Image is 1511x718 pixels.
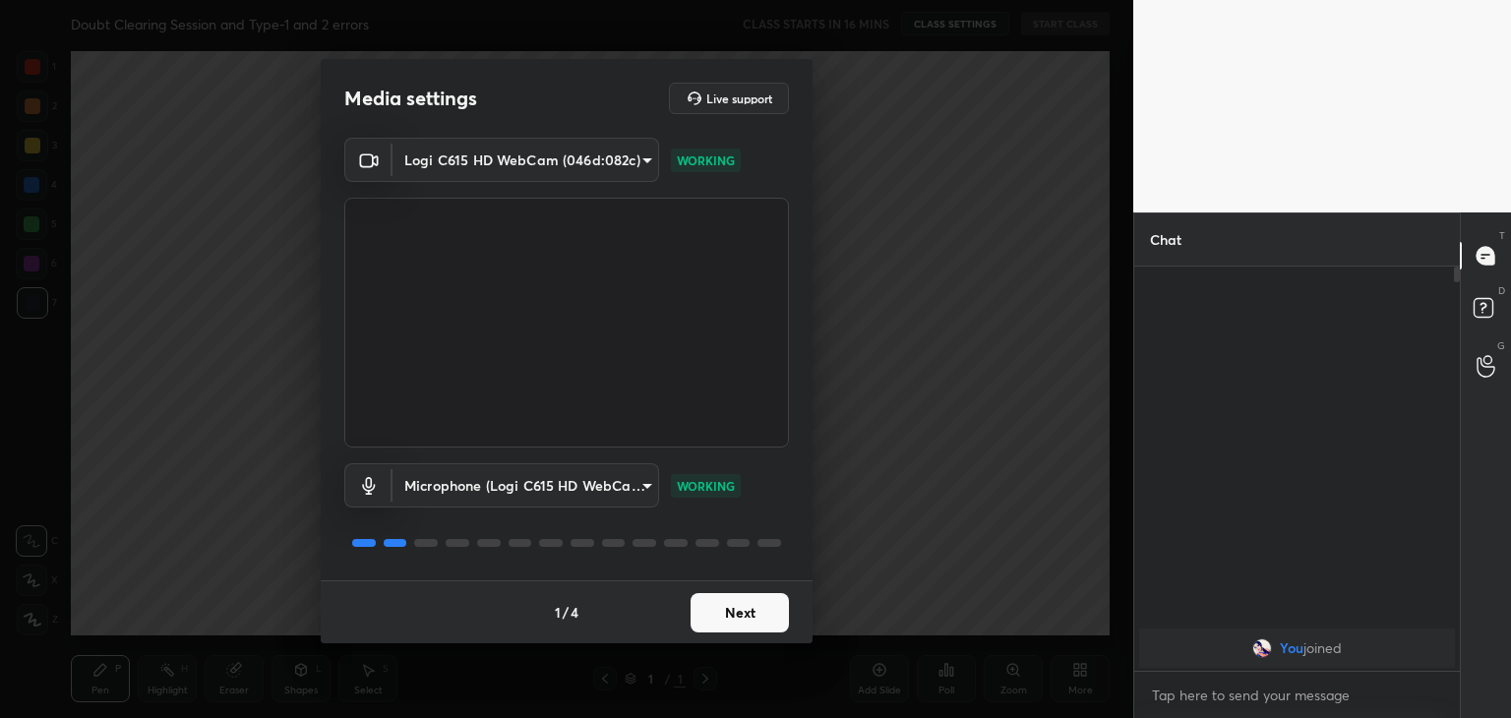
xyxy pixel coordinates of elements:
[393,138,659,182] div: Logi C615 HD WebCam (046d:082c)
[1499,228,1505,243] p: T
[344,86,477,111] h2: Media settings
[1252,638,1272,658] img: 3ec007b14afa42208d974be217fe0491.jpg
[677,477,735,495] p: WORKING
[1134,625,1460,672] div: grid
[563,602,569,623] h4: /
[1498,283,1505,298] p: D
[1134,213,1197,266] p: Chat
[677,151,735,169] p: WORKING
[1497,338,1505,353] p: G
[555,602,561,623] h4: 1
[393,463,659,508] div: Logi C615 HD WebCam (046d:082c)
[706,92,772,104] h5: Live support
[1303,640,1342,656] span: joined
[691,593,789,632] button: Next
[571,602,578,623] h4: 4
[1280,640,1303,656] span: You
